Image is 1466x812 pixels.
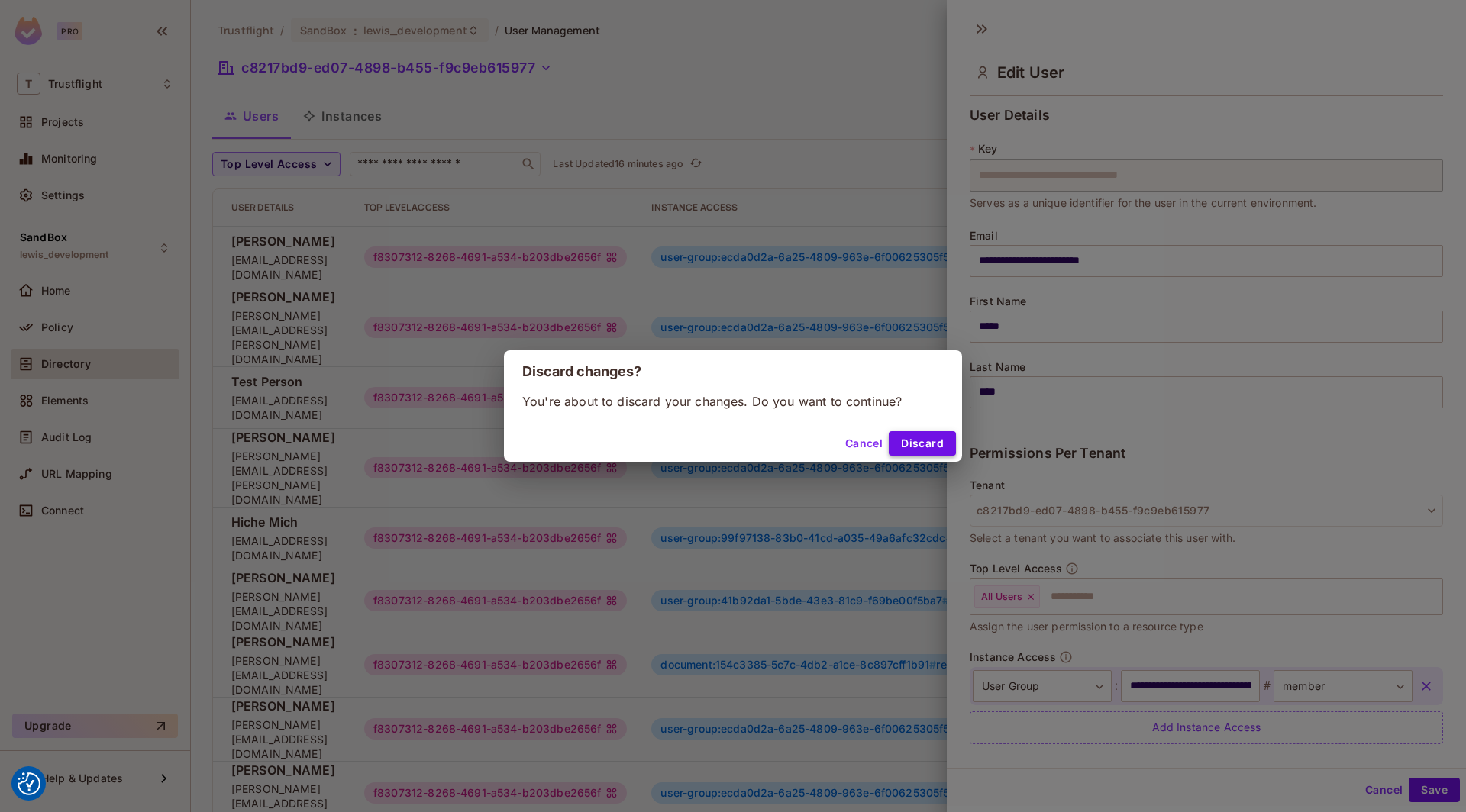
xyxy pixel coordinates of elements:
button: Cancel [839,431,889,456]
p: You're about to discard your changes. Do you want to continue? [522,393,944,410]
h2: Discard changes? [504,350,962,393]
button: Consent Preferences [18,772,40,795]
img: Revisit consent button [18,772,40,795]
button: Discard [889,431,956,456]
